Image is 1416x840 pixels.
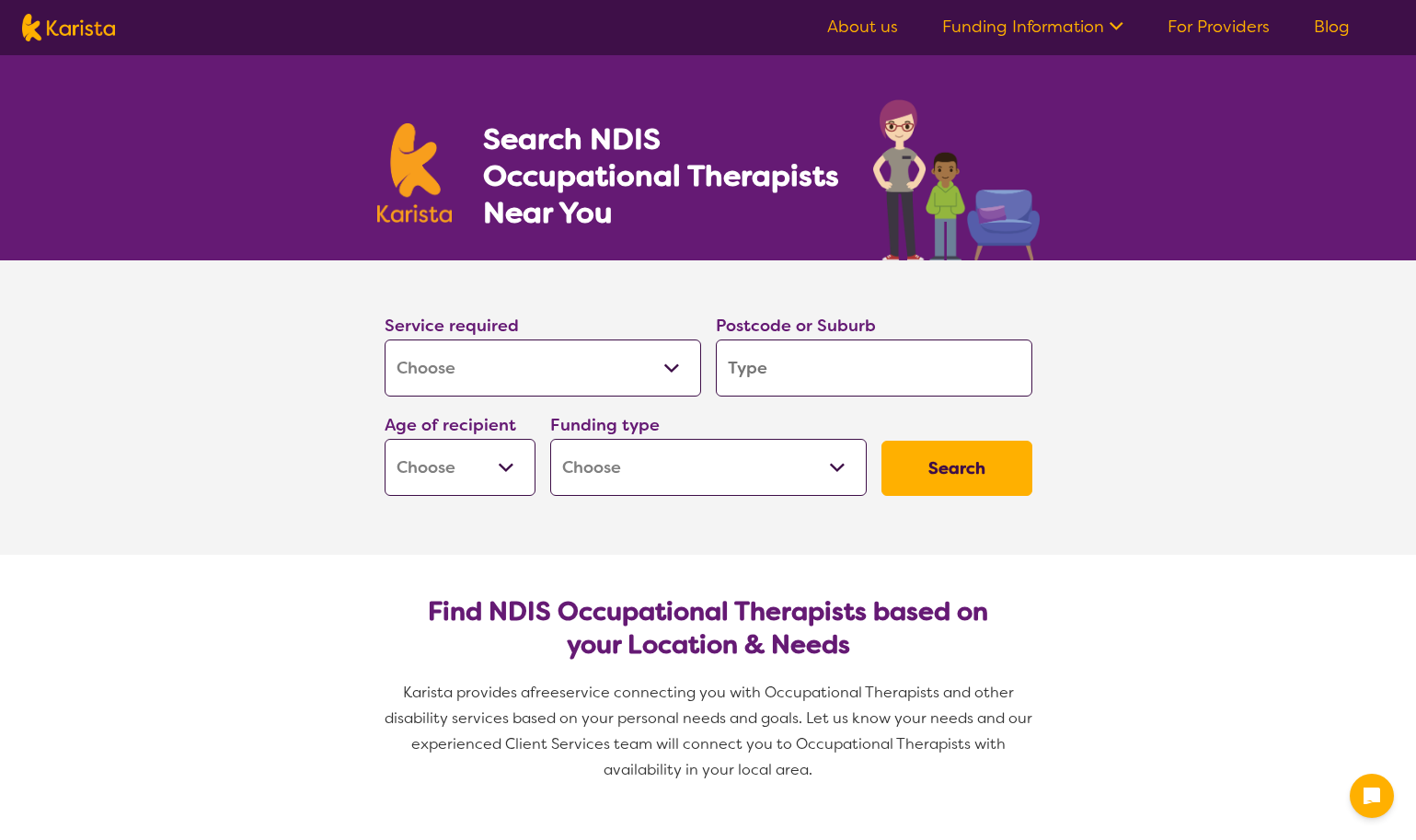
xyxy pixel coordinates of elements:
img: occupational-therapy [873,99,1040,260]
img: Karista logo [377,123,453,223]
button: Search [881,441,1032,496]
label: Service required [385,315,519,337]
input: Type [716,339,1032,397]
span: service connecting you with Occupational Therapists and other disability services based on your p... [385,683,1036,779]
img: Karista logo [22,14,115,41]
span: Karista provides a [403,683,530,702]
h1: Search NDIS Occupational Therapists Near You [483,121,841,231]
label: Age of recipient [385,414,516,436]
a: About us [827,16,898,38]
label: Postcode or Suburb [716,315,876,337]
span: free [530,683,559,702]
a: Funding Information [942,16,1123,38]
label: Funding type [550,414,660,436]
h2: Find NDIS Occupational Therapists based on your Location & Needs [399,595,1018,662]
a: For Providers [1168,16,1270,38]
a: Blog [1314,16,1350,38]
